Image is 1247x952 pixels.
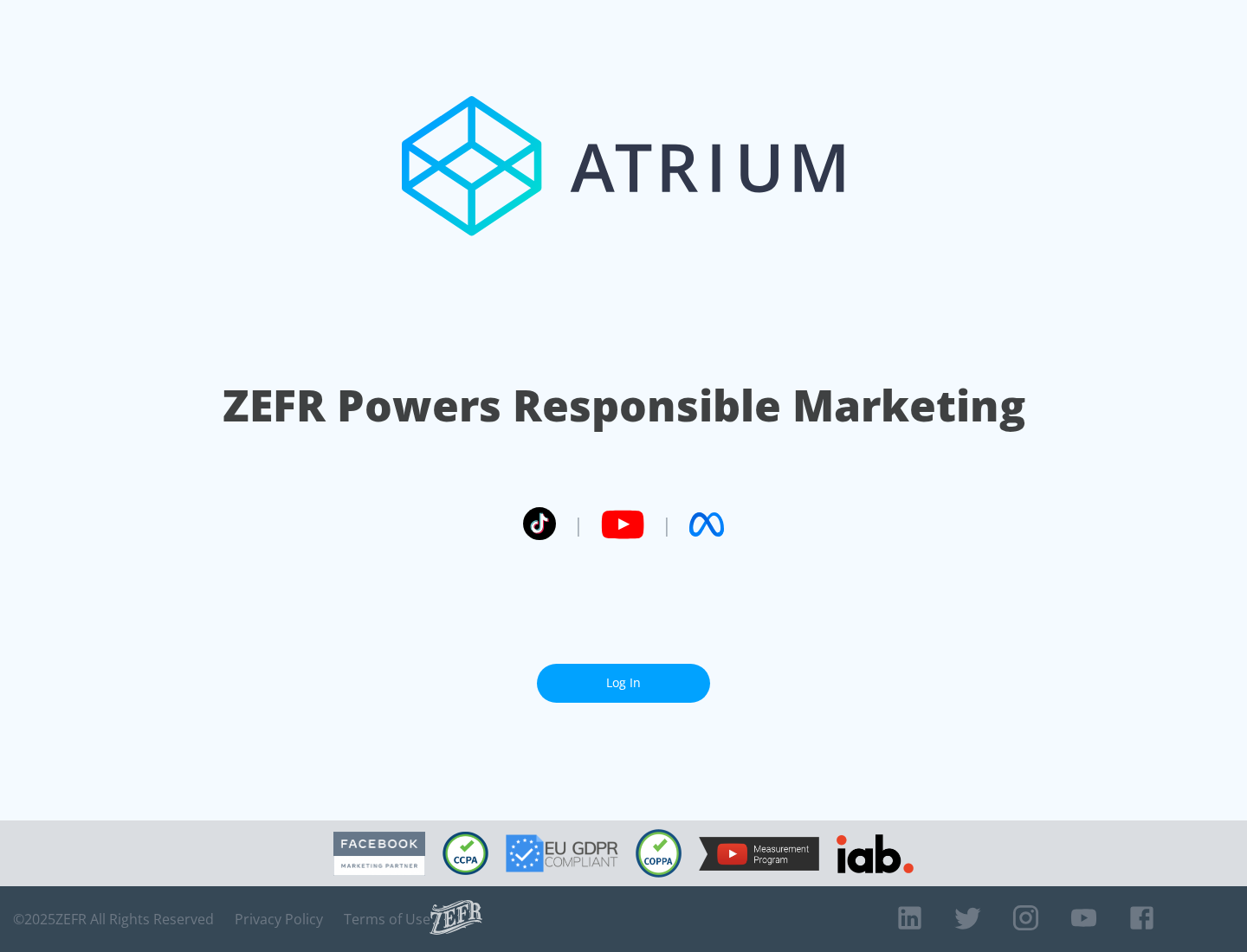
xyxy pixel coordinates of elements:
span: | [662,511,672,537]
img: YouTube Measurement Program [699,837,819,871]
span: | [573,511,584,537]
a: Privacy Policy [235,910,323,928]
img: GDPR Compliant [506,834,618,872]
img: CCPA Compliant [443,832,488,875]
img: IAB [837,834,914,873]
a: Terms of Use [344,910,430,928]
img: COPPA Compliant [636,829,682,878]
a: Log In [537,664,710,703]
h1: ZEFR Powers Responsible Marketing [223,376,1025,435]
span: © 2025 ZEFR All Rights Reserved [13,910,214,928]
img: Facebook Marketing Partner [333,832,425,876]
